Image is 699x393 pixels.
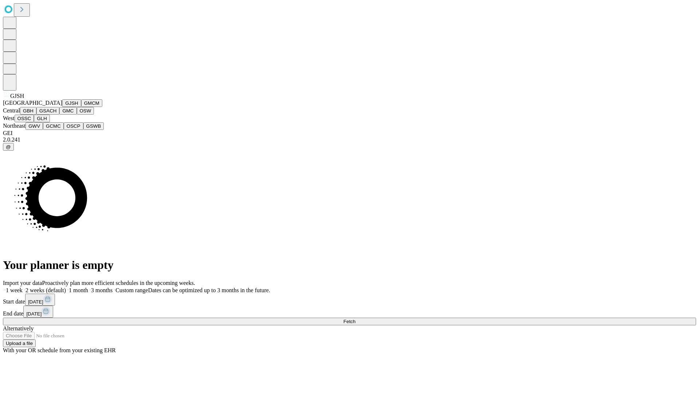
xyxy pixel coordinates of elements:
[23,306,53,318] button: [DATE]
[148,287,270,293] span: Dates can be optimized up to 3 months in the future.
[3,130,696,136] div: GEI
[64,122,83,130] button: OSCP
[81,99,102,107] button: GMCM
[77,107,94,115] button: OSW
[34,115,50,122] button: GLH
[43,122,64,130] button: GCMC
[3,294,696,306] div: Start date
[3,115,15,121] span: West
[25,122,43,130] button: GWV
[26,311,42,317] span: [DATE]
[20,107,36,115] button: GBH
[3,258,696,272] h1: Your planner is empty
[6,144,11,150] span: @
[25,287,66,293] span: 2 weeks (default)
[3,107,20,114] span: Central
[3,280,42,286] span: Import your data
[3,347,116,353] span: With your OR schedule from your existing EHR
[59,107,76,115] button: GMC
[115,287,148,293] span: Custom range
[6,287,23,293] span: 1 week
[42,280,195,286] span: Proactively plan more efficient schedules in the upcoming weeks.
[83,122,104,130] button: GSWB
[10,93,24,99] span: GJSH
[3,136,696,143] div: 2.0.241
[62,99,81,107] button: GJSH
[3,318,696,325] button: Fetch
[3,325,33,332] span: Alternatively
[69,287,88,293] span: 1 month
[343,319,355,324] span: Fetch
[3,340,36,347] button: Upload a file
[15,115,34,122] button: OSSC
[3,143,14,151] button: @
[91,287,112,293] span: 3 months
[25,294,55,306] button: [DATE]
[3,306,696,318] div: End date
[3,123,25,129] span: Northeast
[3,100,62,106] span: [GEOGRAPHIC_DATA]
[28,299,43,305] span: [DATE]
[36,107,59,115] button: GSACH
